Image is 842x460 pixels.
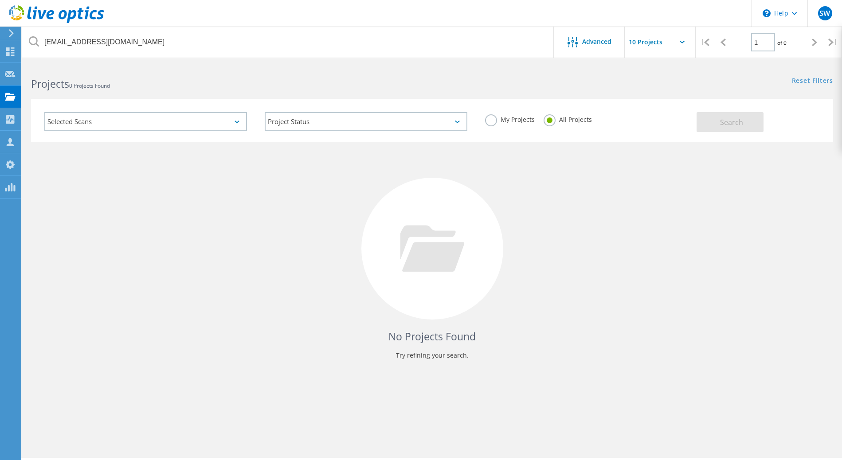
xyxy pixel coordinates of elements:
h4: No Projects Found [40,329,824,344]
span: of 0 [777,39,787,47]
a: Reset Filters [792,78,833,85]
label: My Projects [485,114,535,123]
div: Selected Scans [44,112,247,131]
svg: \n [763,9,771,17]
b: Projects [31,77,69,91]
span: Advanced [582,39,611,45]
input: Search projects by name, owner, ID, company, etc [22,27,554,58]
div: | [824,27,842,58]
p: Try refining your search. [40,348,824,363]
div: | [696,27,714,58]
label: All Projects [544,114,592,123]
div: Project Status [265,112,467,131]
span: SW [819,10,830,17]
span: 0 Projects Found [69,82,110,90]
span: Search [720,117,743,127]
a: Live Optics Dashboard [9,19,104,25]
button: Search [697,112,764,132]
